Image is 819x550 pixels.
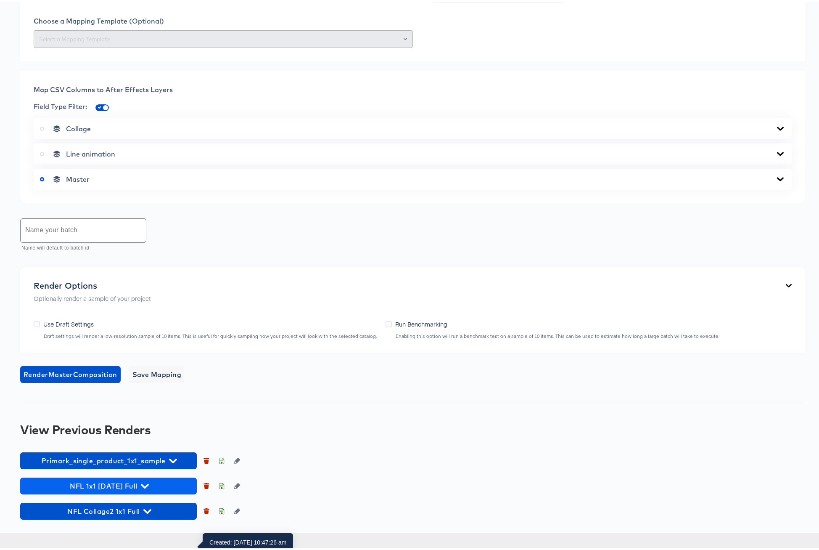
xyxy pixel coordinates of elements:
p: Name will default to batch id [21,242,140,250]
span: Field Type Filter: [34,100,87,109]
span: Map CSV Columns to After Effects Layers [34,83,173,92]
div: Render Options [34,279,151,289]
input: Select a Mapping Template [37,32,409,42]
div: Draft settings will render a low-resolution sample of 10 items. This is useful for quickly sampli... [43,331,377,337]
button: Primark_single_product_1x1_sample [20,450,197,467]
span: Save Mapping [132,367,182,378]
span: Master [66,173,90,181]
div: Choose a Mapping Template (Optional) [34,15,792,23]
button: NFL Collage2 1x1 Full [20,501,197,518]
span: Collage [66,122,91,131]
div: Enabling this option will run a benchmark test on a sample of 10 items. This can be used to estim... [395,331,720,337]
p: Optionally render a sample of your project [34,292,151,300]
span: Run Benchmarking [395,318,447,326]
button: RenderMasterComposition [20,364,121,381]
span: Use Draft Settings [43,318,94,326]
span: NFL Collage2 1x1 Full [24,503,193,515]
span: Primark_single_product_1x1_sample [24,453,193,465]
span: Render Master Composition [24,367,117,378]
button: NFL 1x1 [DATE] Full [20,476,197,492]
button: Save Mapping [129,364,185,381]
span: Line animation [66,148,115,156]
span: NFL 1x1 [DATE] Full [24,478,193,490]
div: View Previous Renders [20,421,805,434]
